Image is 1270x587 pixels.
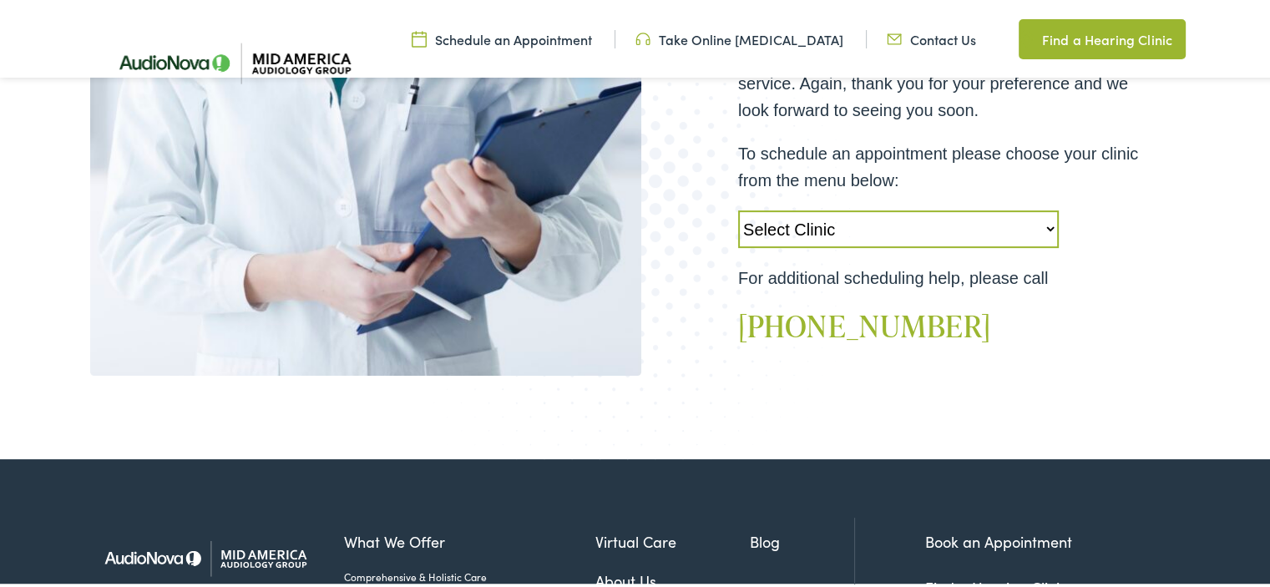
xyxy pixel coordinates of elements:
[412,28,427,46] img: utility icon
[738,262,1139,289] p: For additional scheduling help, please call
[887,28,976,46] a: Contact Us
[344,528,595,550] a: What We Offer
[1019,27,1034,47] img: utility icon
[344,567,595,582] a: Comprehensive & Holistic Care
[887,28,902,46] img: utility icon
[412,28,592,46] a: Schedule an Appointment
[595,528,751,550] a: Virtual Care
[635,28,650,46] img: utility icon
[421,37,862,491] img: Bottom portion of a graphic image with a halftone pattern, adding to the site's aesthetic appeal.
[750,528,854,550] a: Blog
[635,28,843,46] a: Take Online [MEDICAL_DATA]
[738,138,1139,191] p: To schedule an appointment please choose your clinic from the menu below:
[738,302,991,344] a: [PHONE_NUMBER]
[925,529,1072,549] a: Book an Appointment
[1019,17,1186,57] a: Find a Hearing Clinic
